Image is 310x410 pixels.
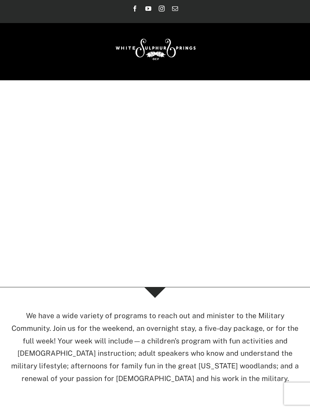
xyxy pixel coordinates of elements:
[159,6,165,12] a: Instagram
[172,6,178,12] a: Email
[11,310,299,385] p: We have a wide variety of programs to reach out and minister to the Military Community. Join us f...
[132,6,138,12] a: Facebook
[112,30,198,65] img: White Sulphur Springs Logo
[145,6,151,12] a: YouTube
